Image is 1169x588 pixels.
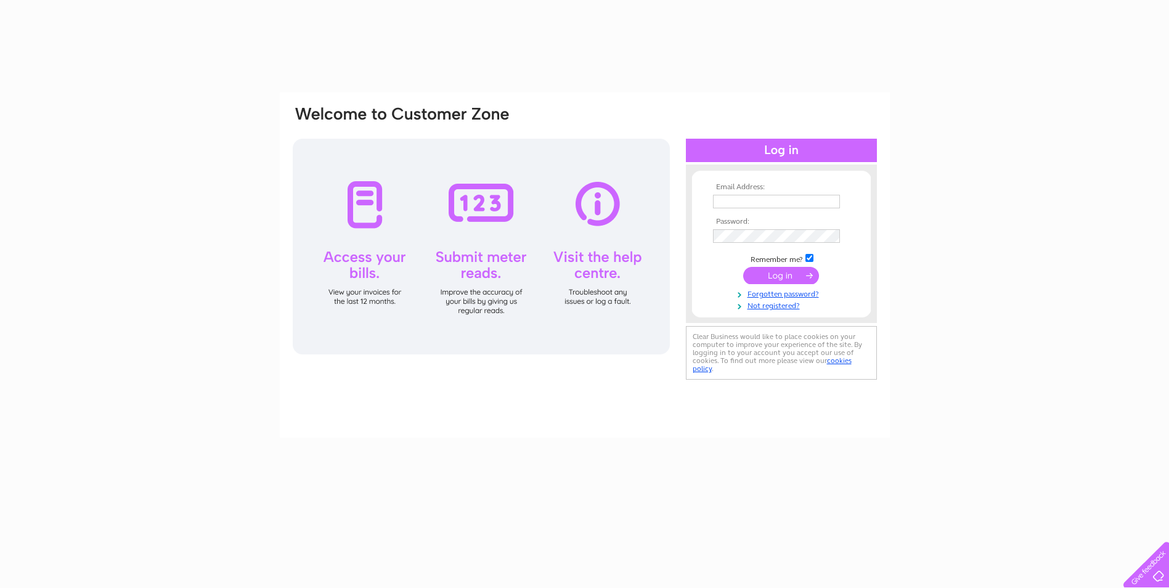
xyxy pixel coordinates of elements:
[713,299,853,311] a: Not registered?
[710,252,853,264] td: Remember me?
[743,267,819,284] input: Submit
[686,326,877,380] div: Clear Business would like to place cookies on your computer to improve your experience of the sit...
[710,218,853,226] th: Password:
[710,183,853,192] th: Email Address:
[693,356,852,373] a: cookies policy
[713,287,853,299] a: Forgotten password?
